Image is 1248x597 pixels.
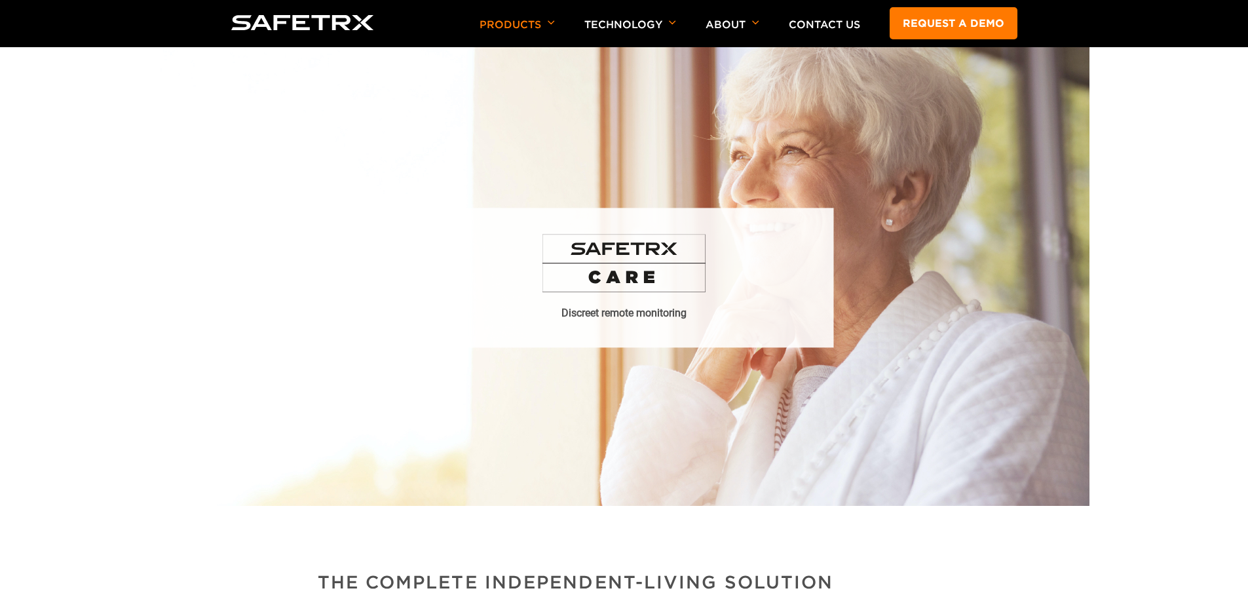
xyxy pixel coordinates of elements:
[584,18,676,47] p: Technology
[890,7,1017,39] a: Request a demo
[318,569,931,596] h2: The complete independent-living solution
[752,20,759,25] img: Arrow down
[542,234,706,292] img: Elderly woman smiling
[480,18,555,47] p: Products
[669,20,676,25] img: Arrow down
[548,20,555,25] img: Arrow down
[706,18,759,47] p: About
[789,18,860,31] a: Contact Us
[561,306,687,322] h1: Discreet remote monitoring
[231,15,374,30] img: Logo SafeTrx
[159,47,1089,506] img: Hero SafeTrx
